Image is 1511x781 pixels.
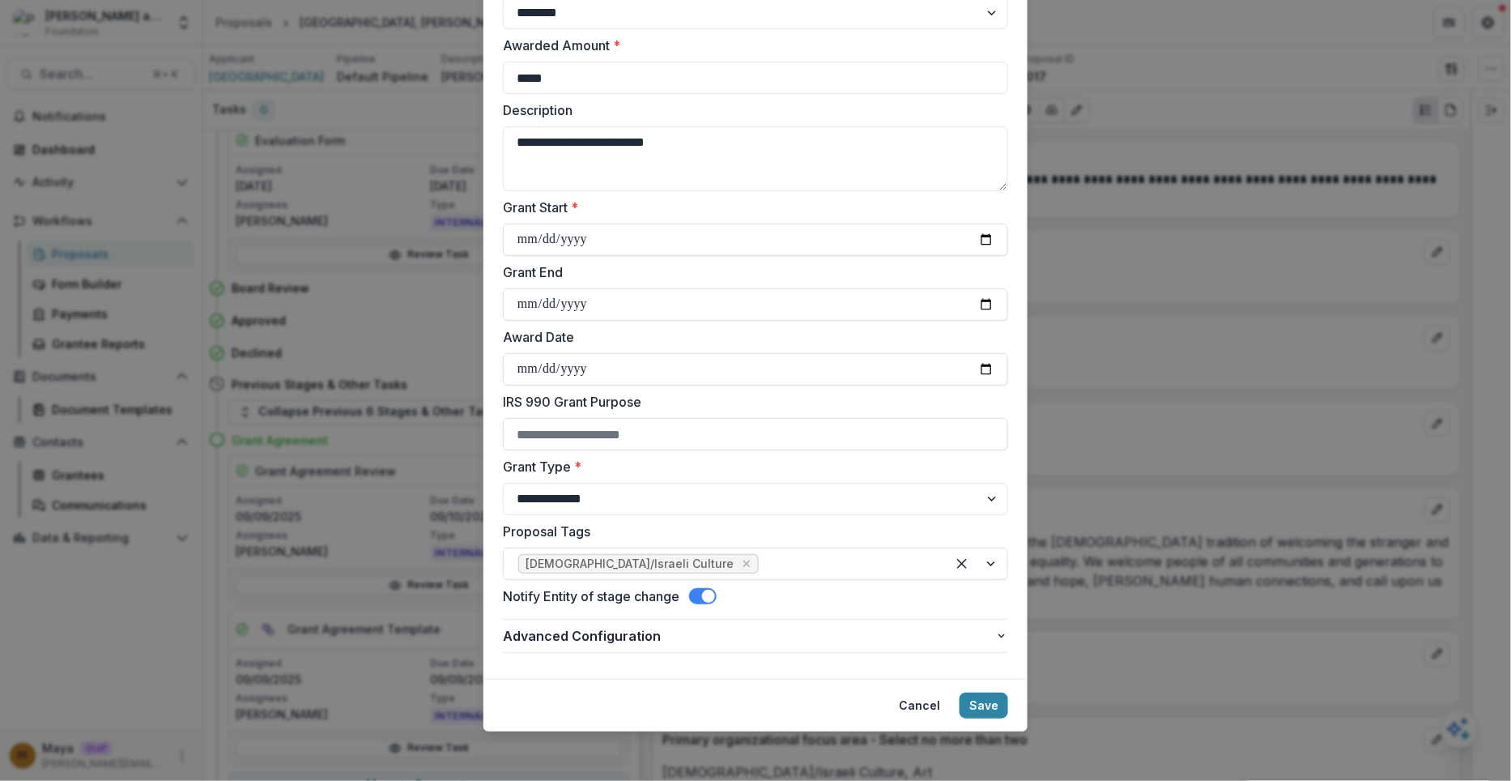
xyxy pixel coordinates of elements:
label: Description [503,100,998,120]
label: Grant Type [503,457,998,476]
button: Cancel [889,693,950,719]
label: Grant End [503,262,998,282]
label: Awarded Amount [503,36,998,55]
label: Grant Start [503,198,998,217]
span: [DEMOGRAPHIC_DATA]/Israeli Culture [526,557,734,571]
button: Save [960,693,1008,719]
div: Clear selected options [949,551,975,577]
label: Proposal Tags [503,522,998,541]
button: Advanced Configuration [503,620,1008,652]
label: Notify Entity of stage change [503,587,679,606]
div: Remove Jewish/Israeli Culture [738,556,755,572]
label: IRS 990 Grant Purpose [503,392,998,412]
span: Advanced Configuration [503,626,995,646]
label: Award Date [503,327,998,347]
